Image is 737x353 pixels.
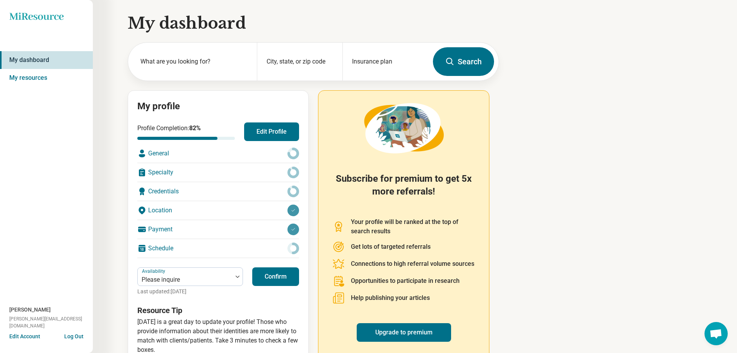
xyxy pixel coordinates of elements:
[137,144,299,163] div: General
[351,276,460,286] p: Opportunities to participate in research
[137,305,299,316] h3: Resource Tip
[332,172,475,208] h2: Subscribe for premium to get 5x more referrals!
[705,322,728,345] a: Open chat
[142,269,167,274] label: Availability
[137,182,299,201] div: Credentials
[9,332,40,341] button: Edit Account
[351,217,475,236] p: Your profile will be ranked at the top of search results
[9,306,51,314] span: [PERSON_NAME]
[252,267,299,286] button: Confirm
[64,332,84,339] button: Log Out
[351,242,431,251] p: Get lots of targeted referrals
[140,57,248,66] label: What are you looking for?
[189,124,201,132] span: 82 %
[137,220,299,239] div: Payment
[433,47,494,76] button: Search
[137,100,299,113] h2: My profile
[128,12,499,34] h1: My dashboard
[351,293,430,303] p: Help publishing your articles
[351,259,474,269] p: Connections to high referral volume sources
[137,124,235,140] div: Profile Completion:
[137,163,299,182] div: Specialty
[137,288,243,296] p: Last updated: [DATE]
[9,315,93,329] span: [PERSON_NAME][EMAIL_ADDRESS][DOMAIN_NAME]
[244,122,299,141] button: Edit Profile
[137,201,299,220] div: Location
[357,323,451,342] a: Upgrade to premium
[137,239,299,258] div: Schedule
